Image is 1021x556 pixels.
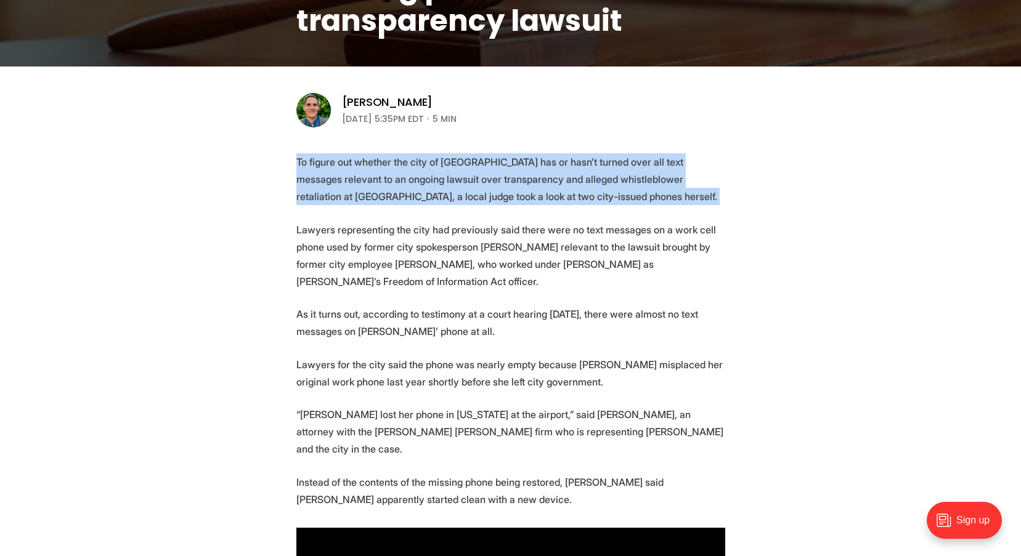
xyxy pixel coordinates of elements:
[296,221,725,290] p: Lawyers representing the city had previously said there were no text messages on a work cell phon...
[433,111,457,126] span: 5 min
[916,496,1021,556] iframe: portal-trigger
[296,305,725,340] p: As it turns out, according to testimony at a court hearing [DATE], there were almost no text mess...
[296,473,725,508] p: Instead of the contents of the missing phone being restored, [PERSON_NAME] said [PERSON_NAME] app...
[296,93,331,127] img: Graham Moomaw
[296,406,725,457] p: “[PERSON_NAME] lost her phone in [US_STATE] at the airport,” said [PERSON_NAME], an attorney with...
[296,153,725,205] p: To figure out whether the city of [GEOGRAPHIC_DATA] has or hasn’t turned over all text messages r...
[342,111,424,126] time: [DATE] 5:35PM EDT
[342,95,433,110] a: [PERSON_NAME]
[296,356,725,390] p: Lawyers for the city said the phone was nearly empty because [PERSON_NAME] misplaced her original...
